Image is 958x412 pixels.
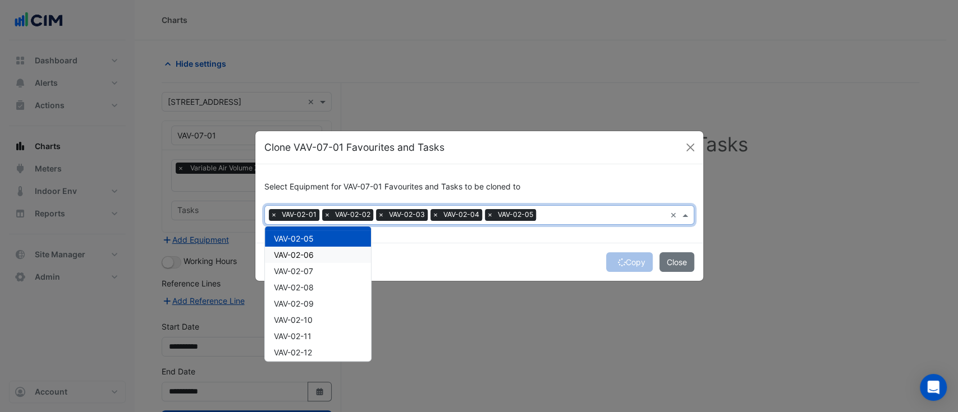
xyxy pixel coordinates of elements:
[322,209,332,220] span: ×
[269,209,279,220] span: ×
[430,209,441,220] span: ×
[376,209,386,220] span: ×
[441,209,482,220] span: VAV-02-04
[265,226,371,361] div: Options List
[274,250,314,260] span: VAV-02-06
[659,252,694,272] button: Close
[274,331,311,341] span: VAV-02-11
[274,348,312,357] span: VAV-02-12
[274,299,314,308] span: VAV-02-09
[670,209,680,221] span: Clear
[279,209,319,220] span: VAV-02-01
[386,209,428,220] span: VAV-02-03
[920,374,947,401] div: Open Intercom Messenger
[264,182,694,192] h6: Select Equipment for VAV-07-01 Favourites and Tasks to be cloned to
[274,283,314,292] span: VAV-02-08
[682,139,699,156] button: Close
[264,140,444,155] h5: Clone VAV-07-01 Favourites and Tasks
[274,315,313,325] span: VAV-02-10
[485,209,495,220] span: ×
[274,234,314,243] span: VAV-02-05
[332,209,373,220] span: VAV-02-02
[495,209,536,220] span: VAV-02-05
[274,266,313,276] span: VAV-02-07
